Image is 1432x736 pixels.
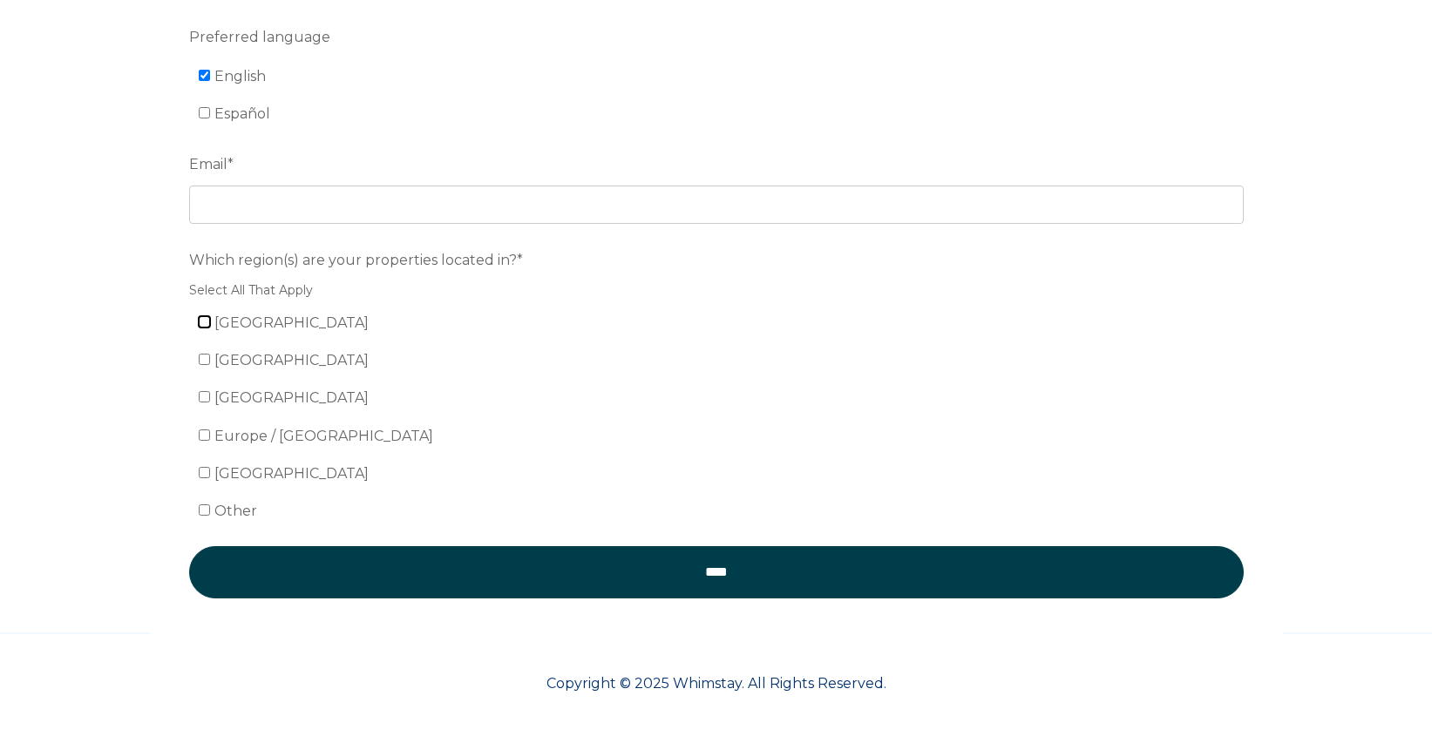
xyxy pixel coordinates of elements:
[214,503,257,519] span: Other
[199,316,210,327] input: [GEOGRAPHIC_DATA]
[214,352,369,368] span: [GEOGRAPHIC_DATA]
[150,673,1283,694] p: Copyright © 2025 Whimstay. All Rights Reserved.
[214,389,369,406] span: [GEOGRAPHIC_DATA]
[214,428,433,444] span: Europe / [GEOGRAPHIC_DATA]
[199,429,210,441] input: Europe / [GEOGRAPHIC_DATA]
[214,68,266,84] span: English
[189,151,227,178] span: Email
[214,105,270,122] span: Español
[189,246,523,273] span: Which region(s) are your properties located in?*
[214,465,369,482] span: [GEOGRAPHIC_DATA]
[199,354,210,365] input: [GEOGRAPHIC_DATA]
[199,107,210,118] input: Español
[199,467,210,478] input: [GEOGRAPHIC_DATA]
[199,70,210,81] input: English
[199,504,210,516] input: Other
[199,391,210,402] input: [GEOGRAPHIC_DATA]
[189,24,330,51] span: Preferred language
[214,314,369,331] span: [GEOGRAPHIC_DATA]
[189,281,1244,300] legend: Select All That Apply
